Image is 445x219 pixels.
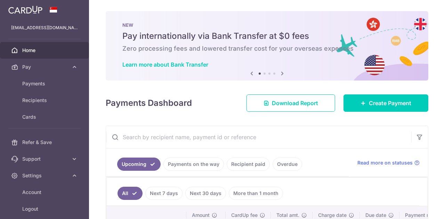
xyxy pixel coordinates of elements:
[11,24,78,31] p: [EMAIL_ADDRESS][DOMAIN_NAME]
[122,22,412,28] p: NEW
[357,159,413,166] span: Read more on statuses
[185,187,226,200] a: Next 30 days
[276,212,299,219] span: Total amt.
[22,64,68,70] span: Pay
[163,158,224,171] a: Payments on the way
[273,158,302,171] a: Overdue
[122,44,412,53] h6: Zero processing fees and lowered transfer cost for your overseas expenses
[22,80,68,87] span: Payments
[369,99,411,107] span: Create Payment
[106,11,428,81] img: Bank transfer banner
[246,94,335,112] a: Download Report
[229,187,283,200] a: More than 1 month
[22,205,68,212] span: Logout
[272,99,318,107] span: Download Report
[22,139,68,146] span: Refer & Save
[22,189,68,196] span: Account
[117,158,161,171] a: Upcoming
[22,97,68,104] span: Recipients
[227,158,270,171] a: Recipient paid
[22,113,68,120] span: Cards
[22,172,68,179] span: Settings
[365,212,386,219] span: Due date
[122,61,208,68] a: Learn more about Bank Transfer
[106,126,411,148] input: Search by recipient name, payment id or reference
[318,212,347,219] span: Charge date
[118,187,143,200] a: All
[122,31,412,42] h5: Pay internationally via Bank Transfer at $0 fees
[145,187,183,200] a: Next 7 days
[106,97,192,109] h4: Payments Dashboard
[231,212,258,219] span: CardUp fee
[8,6,42,14] img: CardUp
[357,159,420,166] a: Read more on statuses
[22,47,68,54] span: Home
[343,94,428,112] a: Create Payment
[192,212,210,219] span: Amount
[22,155,68,162] span: Support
